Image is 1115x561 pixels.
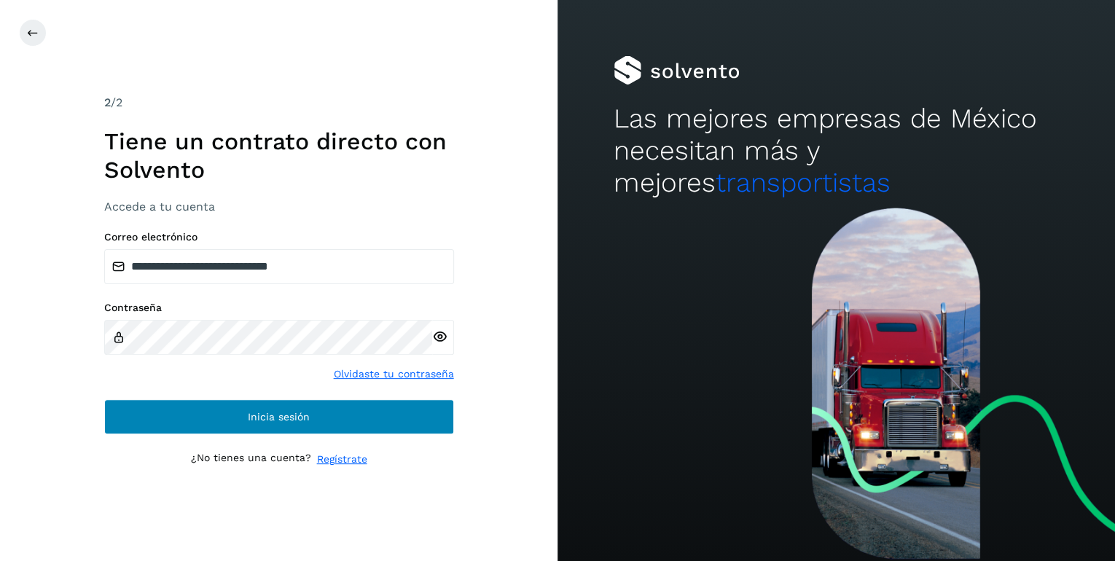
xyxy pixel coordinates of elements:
h1: Tiene un contrato directo con Solvento [104,127,454,184]
p: ¿No tienes una cuenta? [191,452,311,467]
label: Contraseña [104,302,454,314]
button: Inicia sesión [104,399,454,434]
a: Olvidaste tu contraseña [334,366,454,382]
span: Inicia sesión [248,412,310,422]
a: Regístrate [317,452,367,467]
label: Correo electrónico [104,231,454,243]
h2: Las mejores empresas de México necesitan más y mejores [614,103,1060,200]
span: transportistas [716,167,891,198]
h3: Accede a tu cuenta [104,200,454,213]
span: 2 [104,95,111,109]
div: /2 [104,94,454,111]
